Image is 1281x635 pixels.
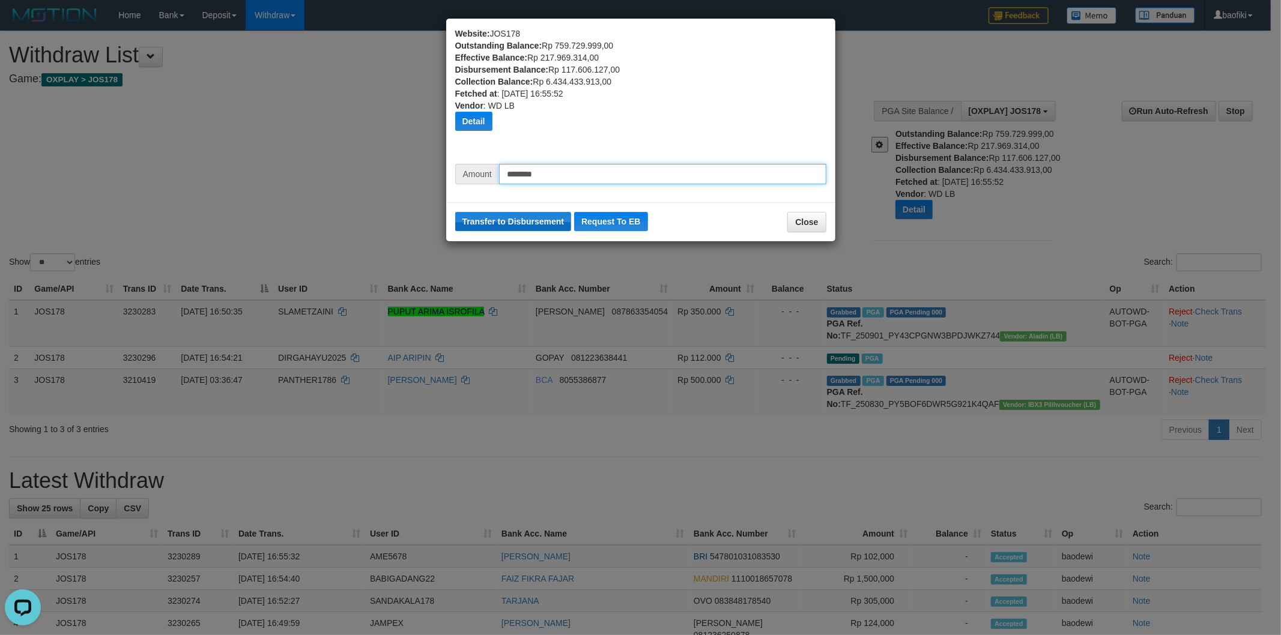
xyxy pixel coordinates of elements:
[455,101,483,110] b: Vendor
[455,53,528,62] b: Effective Balance:
[574,212,648,231] button: Request To EB
[5,5,41,41] button: Open LiveChat chat widget
[455,41,542,50] b: Outstanding Balance:
[455,77,533,86] b: Collection Balance:
[455,28,826,164] div: JOS178 Rp 759.729.999,00 Rp 217.969.314,00 Rp 117.606.127,00 Rp 6.434.433.913,00 : [DATE] 16:55:5...
[455,212,572,231] button: Transfer to Disbursement
[455,164,499,184] span: Amount
[455,29,490,38] b: Website:
[455,65,549,74] b: Disbursement Balance:
[455,112,492,131] button: Detail
[455,89,497,98] b: Fetched at
[787,212,826,232] button: Close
